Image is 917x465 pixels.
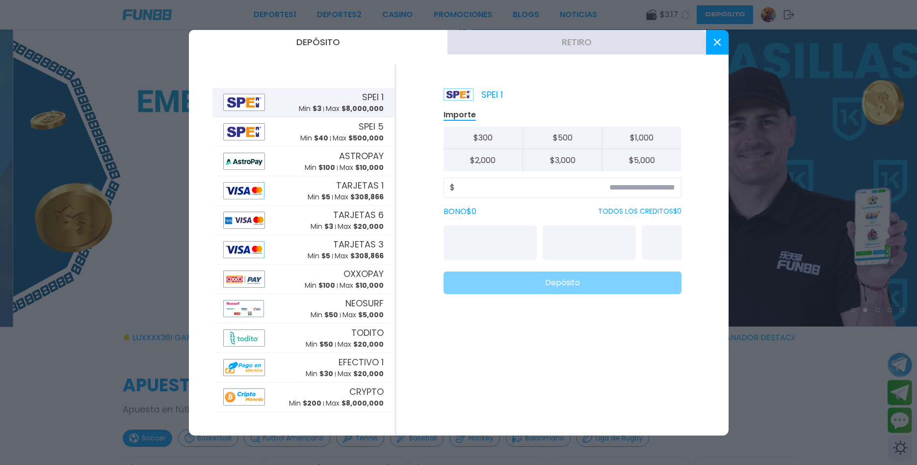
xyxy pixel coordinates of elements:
img: Platform Logo [444,88,473,101]
p: Min [300,133,328,143]
span: SPEI 5 [359,120,384,133]
button: AlipayTARJETAS 6Min $3Max $20,000 [212,206,394,235]
p: SPEI 1 [444,88,503,101]
span: $ 50 [319,339,333,349]
p: Min [308,192,330,202]
p: Max [342,310,384,320]
span: $ 5 [321,251,330,261]
p: Min [299,104,321,114]
label: BONO $ 0 [444,206,476,218]
p: Max [338,339,384,350]
span: TARJETAS 1 [336,179,384,192]
span: $ 40 [314,133,328,143]
span: EFECTIVO 1 [339,356,384,369]
span: $ 5,000 [358,310,384,320]
span: $ 308,866 [350,251,384,261]
p: Max [340,280,384,291]
button: Depósito [444,272,681,294]
button: AlipayNEOSURFMin $50Max $5,000 [212,294,394,324]
span: TARJETAS 3 [333,238,384,251]
button: AlipayOXXOPAYMin $100Max $10,000 [212,265,394,294]
button: AlipayTARJETAS 1Min $5Max $308,866 [212,176,394,206]
p: Min [289,398,321,409]
span: $ 20,000 [353,339,384,349]
img: Alipay [223,388,265,406]
img: Alipay [223,182,264,199]
p: Min [308,251,330,261]
button: $3,000 [523,149,602,171]
img: Alipay [223,329,265,347]
img: Alipay [223,359,265,376]
p: Max [326,104,384,114]
span: ASTROPAY [339,149,384,163]
p: Max [335,251,384,261]
span: $ 10,000 [355,163,384,172]
span: $ 308,866 [350,192,384,202]
span: $ 100 [318,163,335,172]
button: $2,000 [444,149,523,171]
button: $500 [523,127,602,149]
button: $5,000 [602,149,681,171]
span: $ [450,182,455,193]
p: Min [306,339,333,350]
span: $ 20,000 [353,369,384,379]
p: Min [306,369,333,379]
p: Min [305,280,335,291]
p: Min [311,310,338,320]
p: Max [340,163,384,173]
span: $ 500,000 [348,133,384,143]
span: TARJETAS 6 [333,208,384,221]
button: AlipayEFECTIVO 1Min $30Max $20,000 [212,353,394,383]
span: SPEI 1 [362,90,384,104]
button: Depósito [189,30,447,55]
button: AlipayASTROPAYMin $100Max $10,000 [212,147,394,176]
span: TODITO [351,326,384,339]
p: Importe [444,109,476,121]
button: AlipayCRYPTOMin $200Max $8,000,000 [212,383,394,412]
span: $ 5 [321,192,330,202]
p: Max [338,369,384,379]
p: TODOS LOS CREDITOS $ 0 [598,206,681,217]
img: Alipay [223,241,264,258]
span: $ 3 [313,104,321,113]
span: $ 3 [324,221,333,231]
button: AlipaySPEI 1Min $3Max $8,000,000 [212,88,394,117]
p: Max [326,398,384,409]
span: $ 50 [324,310,338,320]
p: Max [333,133,384,143]
button: Retiro [447,30,706,55]
button: AlipayTARJETAS 3Min $5Max $308,866 [212,235,394,265]
span: $ 8,000,000 [341,104,384,113]
img: Alipay [223,123,265,140]
img: Alipay [223,153,265,170]
button: AlipayTODITOMin $50Max $20,000 [212,324,394,353]
p: Min [305,163,335,173]
button: AlipaySPEI 5Min $40Max $500,000 [212,117,394,147]
p: Max [338,221,384,232]
span: $ 30 [319,369,333,379]
img: Alipay [223,94,265,111]
p: Max [335,192,384,202]
button: $1,000 [602,127,681,149]
span: $ 100 [318,280,335,290]
span: $ 200 [303,398,321,408]
span: OXXOPAY [343,267,384,280]
span: $ 10,000 [355,280,384,290]
span: $ 20,000 [353,221,384,231]
span: CRYPTO [349,385,384,398]
span: NEOSURF [345,297,384,310]
span: $ 8,000,000 [341,398,384,408]
button: $300 [444,127,523,149]
img: Alipay [223,300,264,317]
p: Min [311,221,333,232]
img: Alipay [223,271,265,288]
img: Alipay [223,212,265,229]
